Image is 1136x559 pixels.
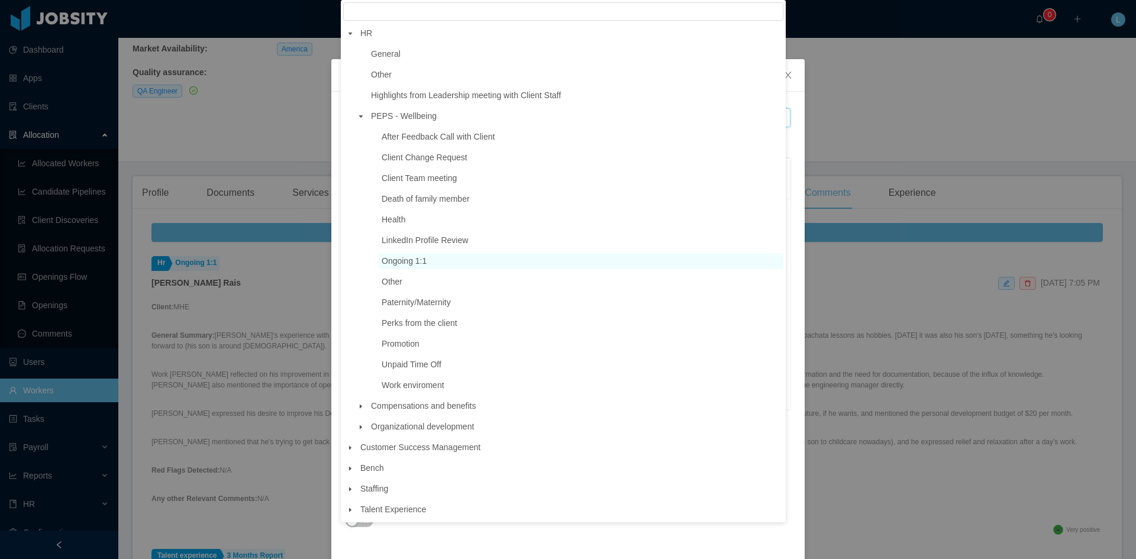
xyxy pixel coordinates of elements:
i: icon: caret-down [347,486,353,492]
i: icon: close [783,70,793,80]
span: Work enviroment [379,377,783,393]
span: Highlights from Leadership meeting with Client Staff [368,88,783,104]
span: Staffing [360,484,388,493]
span: After Feedback Call with Client [379,129,783,145]
span: Client Change Request [379,150,783,166]
span: Compensations and benefits [368,398,783,414]
span: General [371,49,401,59]
i: icon: caret-down [347,31,353,37]
span: After Feedback Call with Client [382,132,495,141]
span: HR [357,25,783,41]
span: Other [379,274,783,290]
i: icon: caret-down [358,403,364,409]
span: Organizational development [371,422,474,431]
span: Talent Experience [360,505,426,514]
span: Client Team meeting [379,170,783,186]
span: General [368,46,783,62]
span: Organizational development [368,419,783,435]
span: Promotion [382,339,419,348]
span: Talent Experience [357,502,783,518]
span: Highlights from Leadership meeting with Client Staff [371,91,561,100]
span: LinkedIn Profile Review [379,232,783,248]
i: icon: caret-down [358,424,364,430]
span: Perks from the client [379,315,783,331]
span: Perks from the client [382,318,457,328]
span: Compensations and benefits [371,401,476,411]
span: Promotion [379,336,783,352]
span: HR [360,28,372,38]
span: Work enviroment [382,380,444,390]
span: Bench [360,463,384,473]
span: Ongoing 1:1 [382,256,427,266]
span: Death of family member [379,191,783,207]
span: Other [368,67,783,83]
span: Unpaid Time Off [382,360,441,369]
span: LinkedIn Profile Review [382,235,468,245]
i: icon: caret-down [347,445,353,451]
span: Paternity/Maternity [379,295,783,311]
span: Paternity/Maternity [382,298,451,307]
span: Health [382,215,405,224]
span: Client Change Request [382,153,467,162]
i: icon: caret-down [358,114,364,119]
span: Customer Success Management [360,442,480,452]
button: Close [772,59,805,92]
span: Unpaid Time Off [379,357,783,373]
span: Health [379,212,783,228]
span: Other [382,277,402,286]
i: icon: caret-down [347,507,353,513]
span: Bench [357,460,783,476]
span: Death of family member [382,194,470,203]
i: icon: caret-down [347,466,353,471]
input: filter select [343,2,783,21]
span: PEPS - Wellbeing [368,108,783,124]
span: Staffing [357,481,783,497]
span: Other [371,70,392,79]
span: Ongoing 1:1 [379,253,783,269]
span: Client Team meeting [382,173,457,183]
span: Customer Success Management [357,440,783,455]
span: PEPS - Wellbeing [371,111,437,121]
